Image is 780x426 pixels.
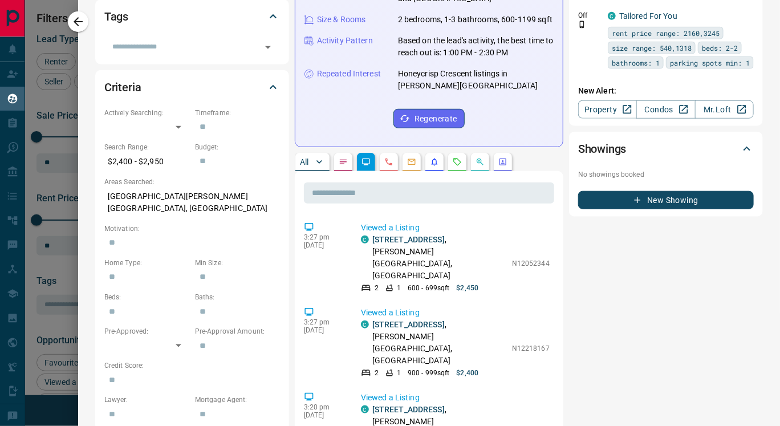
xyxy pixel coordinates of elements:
[578,21,586,29] svg: Push Notification Only
[608,12,616,20] div: condos.ca
[304,318,344,326] p: 3:27 pm
[304,326,344,334] p: [DATE]
[578,135,754,163] div: Showings
[393,109,465,128] button: Regenerate
[104,292,189,302] p: Beds:
[104,326,189,336] p: Pre-Approved:
[398,14,552,26] p: 2 bedrooms, 1-3 bathrooms, 600-1199 sqft
[619,11,677,21] a: Tailored For You
[384,157,393,167] svg: Calls
[304,403,344,411] p: 3:20 pm
[398,35,554,59] p: Based on the lead's activity, the best time to reach out is: 1:00 PM - 2:30 PM
[104,142,189,152] p: Search Range:
[457,368,479,378] p: $2,400
[104,258,189,268] p: Home Type:
[578,100,637,119] a: Property
[430,157,439,167] svg: Listing Alerts
[578,140,627,158] h2: Showings
[339,157,348,167] svg: Notes
[304,241,344,249] p: [DATE]
[304,233,344,241] p: 3:27 pm
[361,392,550,404] p: Viewed a Listing
[578,191,754,209] button: New Showing
[104,7,128,26] h2: Tags
[612,42,692,54] span: size range: 540,1318
[578,85,754,97] p: New Alert:
[195,142,280,152] p: Budget:
[361,320,369,328] div: condos.ca
[476,157,485,167] svg: Opportunities
[104,3,280,30] div: Tags
[670,57,750,68] span: parking spots min: 1
[104,224,280,234] p: Motivation:
[317,35,373,47] p: Activity Pattern
[104,78,141,96] h2: Criteria
[195,326,280,336] p: Pre-Approval Amount:
[372,319,506,367] p: , [PERSON_NAME][GEOGRAPHIC_DATA], [GEOGRAPHIC_DATA]
[372,235,445,244] a: [STREET_ADDRESS]
[361,405,369,413] div: condos.ca
[375,283,379,293] p: 2
[397,368,401,378] p: 1
[498,157,507,167] svg: Agent Actions
[104,74,280,101] div: Criteria
[104,108,189,118] p: Actively Searching:
[408,368,449,378] p: 900 - 999 sqft
[361,236,369,244] div: condos.ca
[195,258,280,268] p: Min Size:
[361,157,371,167] svg: Lead Browsing Activity
[578,169,754,180] p: No showings booked
[636,100,695,119] a: Condos
[695,100,754,119] a: Mr.Loft
[195,292,280,302] p: Baths:
[375,368,379,378] p: 2
[612,27,720,39] span: rent price range: 2160,3245
[104,395,189,405] p: Lawyer:
[260,39,276,55] button: Open
[612,57,660,68] span: bathrooms: 1
[104,187,280,218] p: [GEOGRAPHIC_DATA][PERSON_NAME][GEOGRAPHIC_DATA], [GEOGRAPHIC_DATA]
[407,157,416,167] svg: Emails
[398,68,554,92] p: Honeycrisp Crescent listings in [PERSON_NAME][GEOGRAPHIC_DATA]
[372,234,506,282] p: , [PERSON_NAME][GEOGRAPHIC_DATA], [GEOGRAPHIC_DATA]
[104,177,280,187] p: Areas Searched:
[372,405,445,414] a: [STREET_ADDRESS]
[578,10,601,21] p: Off
[512,258,550,269] p: N12052344
[408,283,449,293] p: 600 - 699 sqft
[372,320,445,329] a: [STREET_ADDRESS]
[104,152,189,171] p: $2,400 - $2,950
[512,343,550,354] p: N12218167
[702,42,738,54] span: beds: 2-2
[361,307,550,319] p: Viewed a Listing
[104,360,280,371] p: Credit Score:
[195,108,280,118] p: Timeframe:
[361,222,550,234] p: Viewed a Listing
[195,395,280,405] p: Mortgage Agent:
[397,283,401,293] p: 1
[457,283,479,293] p: $2,450
[317,68,381,80] p: Repeated Interest
[453,157,462,167] svg: Requests
[304,411,344,419] p: [DATE]
[317,14,366,26] p: Size & Rooms
[300,158,309,166] p: All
